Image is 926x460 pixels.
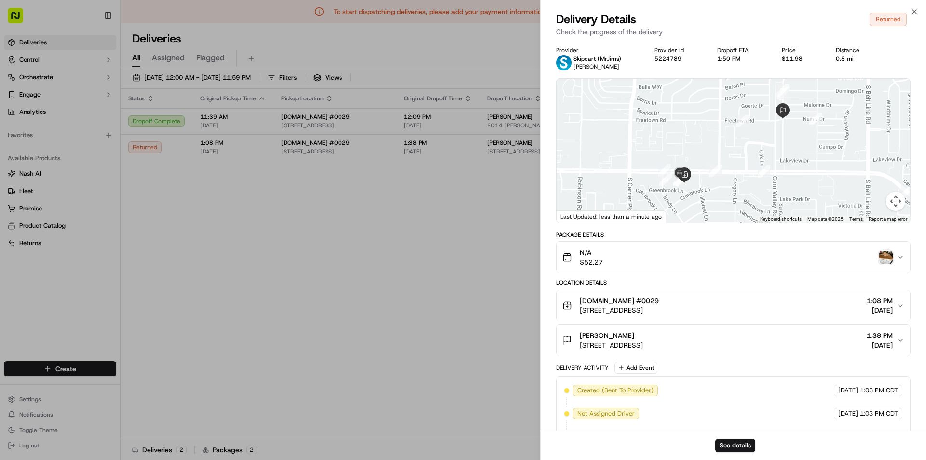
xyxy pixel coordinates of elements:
[559,210,591,223] a: Open this area in Google Maps (opens a new window)
[556,27,911,37] p: Check the progress of the delivery
[577,386,654,395] span: Created (Sent To Provider)
[869,216,907,222] a: Report a map error
[709,165,722,177] div: 23
[777,87,790,99] div: 13
[901,185,913,197] div: 6
[557,290,910,321] button: [DOMAIN_NAME] #0029[STREET_ADDRESS]1:08 PM[DATE]
[715,439,755,452] button: See details
[614,362,657,374] button: Add Event
[717,46,766,54] div: Dropoff ETA
[879,251,893,264] img: photo_proof_of_delivery image
[557,210,666,223] div: Last Updated: less than a minute ago
[886,192,905,211] button: Map camera controls
[838,386,858,395] span: [DATE]
[758,165,770,178] div: 7
[659,174,672,186] div: 24
[760,216,802,223] button: Keyboard shortcuts
[836,46,877,54] div: Distance
[556,12,636,27] span: Delivery Details
[867,296,893,306] span: 1:08 PM
[557,325,910,356] button: [PERSON_NAME][STREET_ADDRESS]1:38 PM[DATE]
[573,63,619,70] span: [PERSON_NAME]
[580,296,659,306] span: [DOMAIN_NAME] #0029
[556,364,609,372] div: Delivery Activity
[580,248,603,257] span: N/A
[573,55,621,63] p: Skipcart (MrJims)
[736,115,749,127] div: 12
[654,55,681,63] button: 5224789
[577,409,635,418] span: Not Assigned Driver
[556,55,572,70] img: profile_skipcart_partner.png
[580,306,659,315] span: [STREET_ADDRESS]
[658,164,671,177] div: 8
[867,331,893,340] span: 1:38 PM
[717,55,766,63] div: 1:50 PM
[556,231,911,238] div: Package Details
[867,340,893,350] span: [DATE]
[557,242,910,273] button: N/A$52.27photo_proof_of_delivery image
[807,216,844,222] span: Map data ©2025
[838,409,858,418] span: [DATE]
[809,113,822,125] div: 19
[860,409,898,418] span: 1:03 PM CDT
[580,257,603,267] span: $52.27
[556,46,639,54] div: Provider
[867,306,893,315] span: [DATE]
[782,55,820,63] div: $11.98
[580,331,634,340] span: [PERSON_NAME]
[860,386,898,395] span: 1:03 PM CDT
[776,84,789,97] div: 22
[580,340,643,350] span: [STREET_ADDRESS]
[836,55,877,63] div: 0.8 mi
[782,46,820,54] div: Price
[559,210,591,223] img: Google
[654,46,702,54] div: Provider Id
[556,279,911,287] div: Location Details
[849,216,863,222] a: Terms (opens in new tab)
